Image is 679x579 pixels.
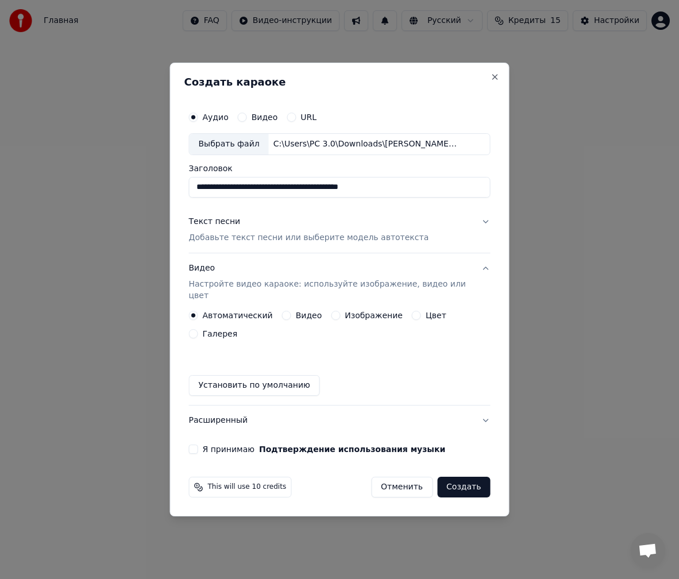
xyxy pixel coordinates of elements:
button: ВидеоНастройте видео караоке: используйте изображение, видео или цвет [189,253,491,311]
label: Изображение [345,311,403,319]
h2: Создать караоке [184,77,495,87]
p: Добавьте текст песни или выберите модель автотекста [189,232,429,244]
label: Видео [296,311,322,319]
button: Текст песниДобавьте текст песни или выберите модель автотекста [189,207,491,253]
label: Я принимаю [203,445,446,453]
button: Расширенный [189,406,491,435]
div: ВидеоНастройте видео караоке: используйте изображение, видео или цвет [189,311,491,405]
div: Выбрать файл [190,134,269,155]
button: Установить по умолчанию [189,375,320,396]
button: Отменить [371,477,433,497]
label: Автоматический [203,311,273,319]
label: Аудио [203,113,229,121]
label: URL [300,113,317,121]
div: Текст песни [189,216,241,227]
button: Я принимаю [259,445,445,453]
label: Заголовок [189,164,491,172]
p: Настройте видео караоке: используйте изображение, видео или цвет [189,279,472,302]
label: Цвет [426,311,446,319]
span: This will use 10 credits [208,482,287,492]
label: Галерея [203,330,238,338]
button: Создать [437,477,490,497]
label: Видео [252,113,278,121]
div: C:\Users\PC 3.0\Downloads\[PERSON_NAME]-_Druzya_roditelejj_-_Moi_druzya_79396729.mp3 [269,138,464,150]
div: Видео [189,263,472,302]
